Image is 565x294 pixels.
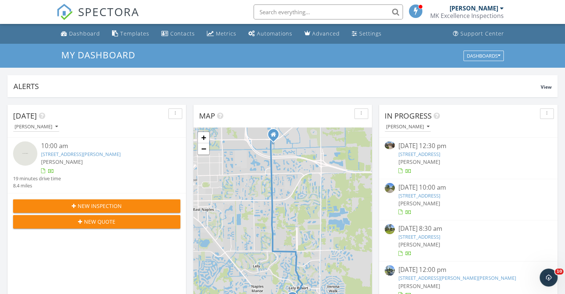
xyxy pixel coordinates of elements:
[398,241,440,248] span: [PERSON_NAME]
[541,84,552,90] span: View
[398,282,440,290] span: [PERSON_NAME]
[398,200,440,207] span: [PERSON_NAME]
[386,124,429,129] div: [PERSON_NAME]
[120,30,149,37] div: Templates
[555,269,564,275] span: 10
[398,275,516,281] a: [STREET_ADDRESS][PERSON_NAME][PERSON_NAME]
[467,53,500,58] div: Dashboards
[254,4,403,19] input: Search everything...
[312,30,340,37] div: Advanced
[398,265,538,275] div: [DATE] 12:00 pm
[540,269,558,287] iframe: Intercom live chat
[56,10,139,26] a: SPECTORA
[450,27,507,41] a: Support Center
[385,183,552,216] a: [DATE] 10:00 am [STREET_ADDRESS] [PERSON_NAME]
[109,27,152,41] a: Templates
[359,30,382,37] div: Settings
[13,111,37,121] span: [DATE]
[13,141,180,189] a: 10:00 am [STREET_ADDRESS][PERSON_NAME] [PERSON_NAME] 19 minutes drive time 8.4 miles
[41,151,121,157] a: [STREET_ADDRESS][PERSON_NAME]
[301,27,343,41] a: Advanced
[170,30,195,37] div: Contacts
[13,81,541,91] div: Alerts
[385,111,432,121] span: In Progress
[13,215,180,229] button: New Quote
[41,141,167,151] div: 10:00 am
[198,132,209,143] a: Zoom in
[463,50,504,61] button: Dashboards
[460,30,504,37] div: Support Center
[158,27,198,41] a: Contacts
[15,124,58,129] div: [PERSON_NAME]
[398,183,538,192] div: [DATE] 10:00 am
[61,49,135,61] span: My Dashboard
[398,192,440,199] a: [STREET_ADDRESS]
[13,199,180,213] button: New Inspection
[349,27,385,41] a: Settings
[78,202,122,210] span: New Inspection
[385,265,395,275] img: 9523614%2Fcover_photos%2FNrAszApWZoToMH2Afv4t%2Fsmall.jpeg
[13,122,59,132] button: [PERSON_NAME]
[216,30,236,37] div: Metrics
[84,218,115,226] span: New Quote
[398,151,440,157] a: [STREET_ADDRESS]
[385,141,552,175] a: [DATE] 12:30 pm [STREET_ADDRESS] [PERSON_NAME]
[245,27,295,41] a: Automations (Basic)
[398,158,440,165] span: [PERSON_NAME]
[385,224,552,257] a: [DATE] 8:30 am [STREET_ADDRESS] [PERSON_NAME]
[398,141,538,151] div: [DATE] 12:30 pm
[450,4,498,12] div: [PERSON_NAME]
[198,143,209,154] a: Zoom out
[398,224,538,233] div: [DATE] 8:30 am
[273,134,278,139] div: 3018 55th Ter SW , FL FL 34116
[430,12,504,19] div: MK Excellence Inspections
[199,111,215,121] span: Map
[398,233,440,240] a: [STREET_ADDRESS]
[69,30,100,37] div: Dashboard
[204,27,239,41] a: Metrics
[58,27,103,41] a: Dashboard
[385,141,395,149] img: 9499589%2Fcover_photos%2FfmlDQSzF5fKXD1P8S8M2%2Fsmall.jpeg
[56,4,73,20] img: The Best Home Inspection Software - Spectora
[385,224,395,234] img: 9504960%2Fcover_photos%2FDobVdMBHMqC8jZdvMHnd%2Fsmall.jpeg
[385,183,395,193] img: 9501906%2Fcover_photos%2FBawEcaoPzwYV7NnxbQkW%2Fsmall.jpeg
[13,175,61,182] div: 19 minutes drive time
[41,158,83,165] span: [PERSON_NAME]
[385,122,431,132] button: [PERSON_NAME]
[13,141,37,166] img: 9560725%2Fcover_photos%2FpovOgpPrvBknnRfPD8fk%2Fsmall.jpeg
[257,30,292,37] div: Automations
[13,182,61,189] div: 8.4 miles
[78,4,139,19] span: SPECTORA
